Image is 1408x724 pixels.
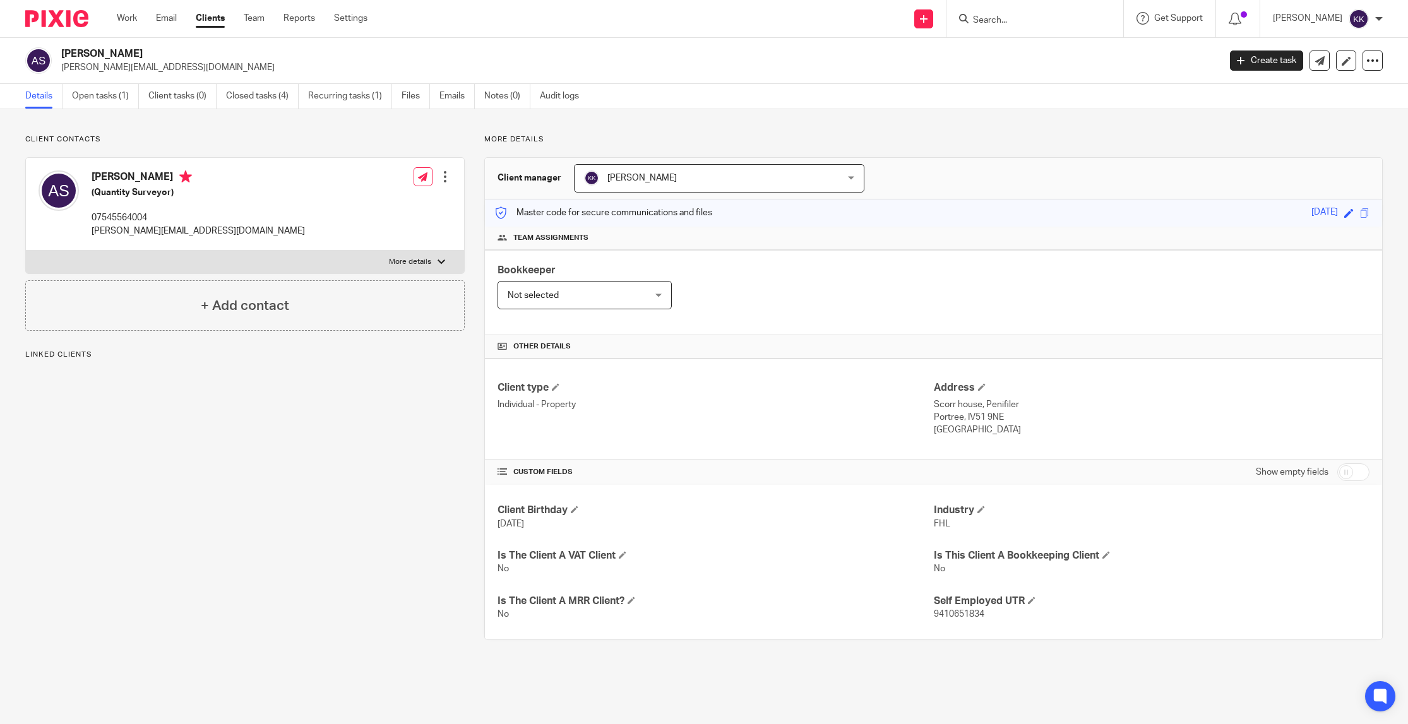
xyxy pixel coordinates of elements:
h4: Self Employed UTR [934,595,1369,608]
a: Files [402,84,430,109]
span: [DATE] [498,519,524,528]
h4: Client Birthday [498,504,933,517]
img: svg%3E [1349,9,1369,29]
a: Open tasks (1) [72,84,139,109]
a: Team [244,12,265,25]
h4: + Add contact [201,296,289,316]
img: svg%3E [25,47,52,74]
a: Emails [439,84,475,109]
img: Pixie [25,10,88,27]
a: Audit logs [540,84,588,109]
span: No [498,564,509,573]
span: Team assignments [513,233,588,243]
span: Get Support [1154,14,1203,23]
h5: (Quantity Surveyor) [92,186,305,199]
a: Settings [334,12,367,25]
p: Scorr house, Penifiler [934,398,1369,411]
h4: Address [934,381,1369,395]
p: Client contacts [25,134,465,145]
h4: Is The Client A VAT Client [498,549,933,562]
a: Recurring tasks (1) [308,84,392,109]
a: Email [156,12,177,25]
span: Other details [513,341,571,352]
a: Clients [196,12,225,25]
h4: CUSTOM FIELDS [498,467,933,477]
h4: Is The Client A MRR Client? [498,595,933,608]
img: svg%3E [39,170,79,211]
p: 07545564004 [92,211,305,224]
div: [DATE] [1311,206,1338,220]
p: Individual - Property [498,398,933,411]
span: FHL [934,519,950,528]
p: [PERSON_NAME] [1273,12,1342,25]
span: No [498,610,509,619]
p: Portree, IV51 9NE [934,411,1369,424]
h4: Client type [498,381,933,395]
span: Not selected [508,291,559,300]
h3: Client manager [498,172,561,184]
h2: [PERSON_NAME] [61,47,981,61]
a: Notes (0) [484,84,530,109]
p: [GEOGRAPHIC_DATA] [934,424,1369,436]
a: Work [117,12,137,25]
span: 9410651834 [934,610,984,619]
i: Primary [179,170,192,183]
span: Bookkeeper [498,265,556,275]
h4: Is This Client A Bookkeeping Client [934,549,1369,562]
span: [PERSON_NAME] [607,174,677,182]
p: [PERSON_NAME][EMAIL_ADDRESS][DOMAIN_NAME] [92,225,305,237]
p: More details [484,134,1383,145]
input: Search [972,15,1085,27]
p: [PERSON_NAME][EMAIL_ADDRESS][DOMAIN_NAME] [61,61,1211,74]
p: More details [389,257,431,267]
a: Reports [283,12,315,25]
a: Closed tasks (4) [226,84,299,109]
h4: Industry [934,504,1369,517]
p: Master code for secure communications and files [494,206,712,219]
a: Create task [1230,50,1303,71]
p: Linked clients [25,350,465,360]
h4: [PERSON_NAME] [92,170,305,186]
span: No [934,564,945,573]
img: svg%3E [584,170,599,186]
a: Details [25,84,63,109]
label: Show empty fields [1256,466,1328,478]
a: Client tasks (0) [148,84,217,109]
